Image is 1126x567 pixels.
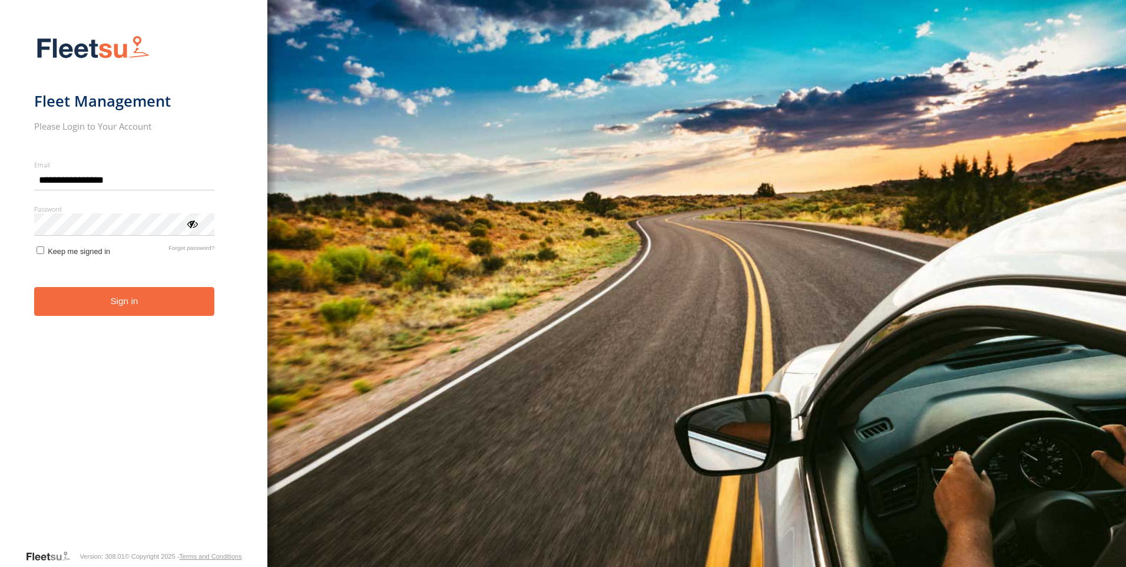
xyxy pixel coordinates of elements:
[25,550,80,562] a: Visit our Website
[34,91,215,111] h1: Fleet Management
[37,246,44,254] input: Keep me signed in
[34,33,152,63] img: Fleetsu
[34,287,215,316] button: Sign in
[48,247,110,256] span: Keep me signed in
[34,28,234,549] form: main
[168,245,214,256] a: Forgot password?
[125,553,242,560] div: © Copyright 2025 -
[80,553,124,560] div: Version: 308.01
[34,160,215,169] label: Email
[186,217,198,229] div: ViewPassword
[34,120,215,132] h2: Please Login to Your Account
[179,553,241,560] a: Terms and Conditions
[34,205,215,213] label: Password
